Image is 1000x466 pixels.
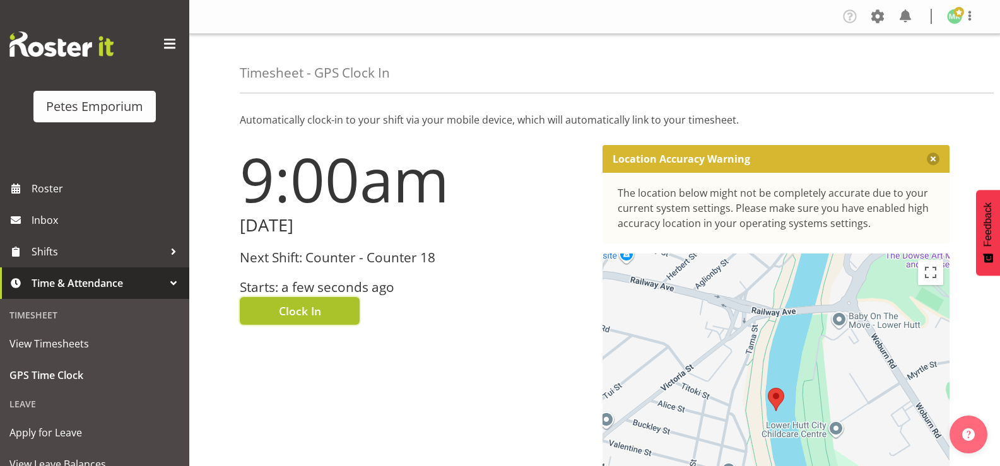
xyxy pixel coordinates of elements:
span: Roster [32,179,183,198]
span: Apply for Leave [9,423,180,442]
div: The location below might not be completely accurate due to your current system settings. Please m... [618,185,935,231]
h1: 9:00am [240,145,587,213]
a: GPS Time Clock [3,359,186,391]
img: melanie-richardson713.jpg [947,9,962,24]
span: Feedback [982,202,994,247]
span: GPS Time Clock [9,366,180,385]
button: Close message [927,153,939,165]
img: Rosterit website logo [9,32,114,57]
img: help-xxl-2.png [962,428,975,441]
div: Leave [3,391,186,417]
div: Petes Emporium [46,97,143,116]
h2: [DATE] [240,216,587,235]
button: Feedback - Show survey [976,190,1000,276]
a: Apply for Leave [3,417,186,448]
p: Location Accuracy Warning [613,153,750,165]
span: Time & Attendance [32,274,164,293]
span: Shifts [32,242,164,261]
h4: Timesheet - GPS Clock In [240,66,390,80]
div: Timesheet [3,302,186,328]
p: Automatically clock-in to your shift via your mobile device, which will automatically link to you... [240,112,950,127]
span: View Timesheets [9,334,180,353]
a: View Timesheets [3,328,186,359]
span: Clock In [279,303,321,319]
h3: Starts: a few seconds ago [240,280,587,294]
span: Inbox [32,211,183,230]
button: Toggle fullscreen view [918,260,943,285]
button: Clock In [240,297,360,325]
h3: Next Shift: Counter - Counter 18 [240,250,587,265]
